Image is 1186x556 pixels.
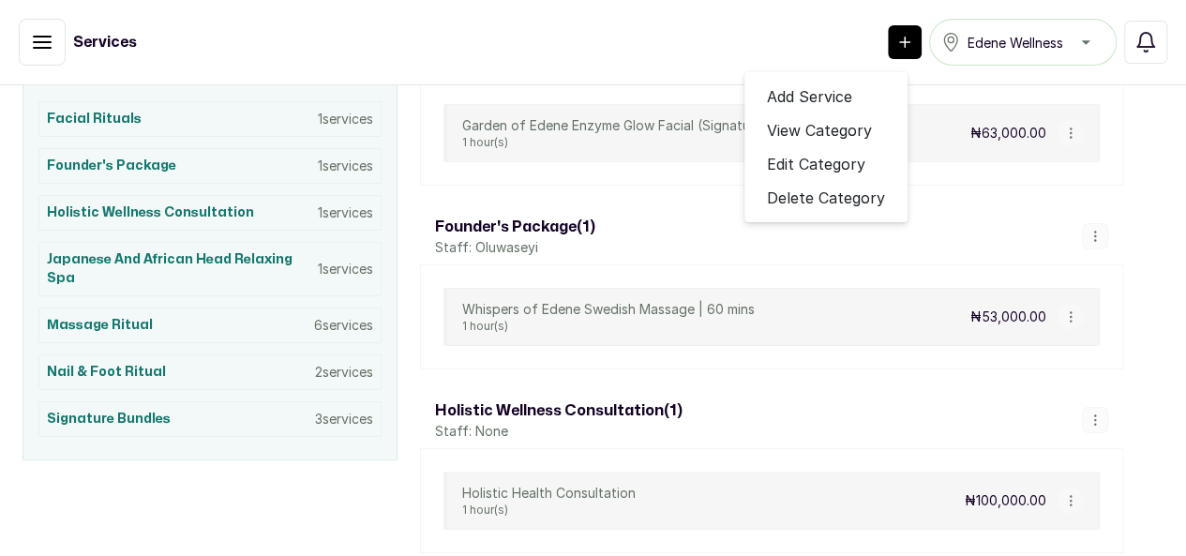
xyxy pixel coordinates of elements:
h3: Japanese and African Head Relaxing Spa [47,250,318,288]
h3: Facial Rituals [47,110,142,128]
h3: Holistic Wellness Consultation ( 1 ) [435,399,683,422]
p: ₦100,000.00 [965,491,1046,510]
h1: Services [73,31,137,53]
p: 1 hour(s) [462,319,755,334]
h3: Signature Bundles [47,410,171,428]
p: Staff: None [435,422,683,441]
p: 6 services [314,316,373,335]
p: ₦63,000.00 [970,124,1046,143]
h3: Nail & Foot Ritual [47,363,166,382]
h3: Founder's Package ( 1 ) [435,216,595,238]
p: 1 hour(s) [462,135,807,150]
p: 1 services [318,260,373,278]
p: 1 services [318,110,373,128]
p: 1 services [318,157,373,175]
span: Edit Category [767,153,865,175]
p: ₦53,000.00 [970,308,1046,326]
p: 1 hour(s) [462,503,636,518]
p: Staff: Oluwaseyi [435,238,595,257]
p: Whispers of Edene Swedish Massage | 60 mins [462,300,755,319]
span: Add Service [767,85,852,108]
p: 1 services [318,203,373,222]
p: 3 services [315,410,373,428]
div: Whispers of Edene Swedish Massage | 60 mins1 hour(s) [462,300,755,334]
p: 2 services [315,363,373,382]
div: Garden of Edene Enzyme Glow Facial (Signature Facial)1 hour(s) [462,116,807,150]
h3: Massage Ritual [47,316,153,335]
h3: Holistic Wellness Consultation [47,203,254,222]
ul: Menu [744,72,908,222]
span: View Category [767,119,872,142]
button: Edene Wellness [929,19,1117,66]
span: Delete Category [767,187,885,209]
span: Edene Wellness [968,33,1063,53]
p: Holistic Health Consultation [462,484,636,503]
div: Holistic Health Consultation1 hour(s) [462,484,636,518]
h3: Founder's Package [47,157,176,175]
p: Garden of Edene Enzyme Glow Facial (Signature Facial) [462,116,807,135]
